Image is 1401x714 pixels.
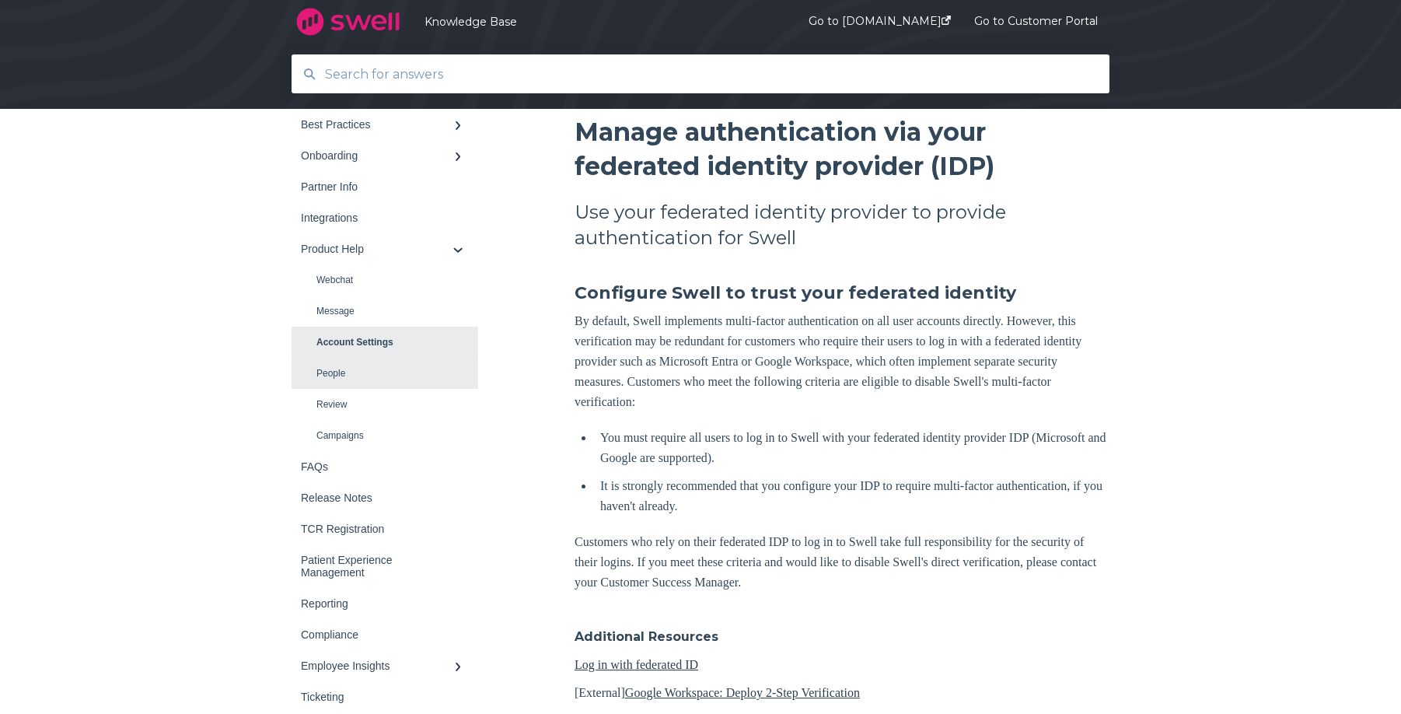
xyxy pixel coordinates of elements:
[301,180,453,193] div: Partner Info
[292,358,478,389] a: People
[292,513,478,544] a: TCR Registration
[292,264,478,296] a: Webchat
[301,523,453,535] div: TCR Registration
[301,243,453,255] div: Product Help
[292,233,478,264] a: Product Help
[292,482,478,513] a: Release Notes
[292,681,478,712] a: Ticketing
[292,619,478,650] a: Compliance
[292,451,478,482] a: FAQs
[301,660,453,672] div: Employee Insights
[575,629,718,644] span: Additional Resources
[424,15,762,29] a: Knowledge Base
[575,535,1096,589] span: Customers who rely on their federated IDP to log in to Swell take full responsibility for the sec...
[292,544,478,588] a: Patient Experience Management
[594,476,1109,516] li: It is strongly recommended that you configure your IDP to require multi-factor authentication, if...
[594,428,1109,468] li: You must require all users to log in to Swell with your federated identity provider IDP (Microsof...
[292,650,478,681] a: Employee Insights
[292,171,478,202] a: Partner Info
[301,118,453,131] div: Best Practices
[575,311,1109,412] p: By default, Swell implements multi-factor authentication on all user accounts directly. However, ...
[301,691,453,703] div: Ticketing
[301,628,453,641] div: Compliance
[301,554,453,579] div: Patient Experience Management
[575,117,994,181] span: Manage authentication via your federated identity provider (IDP)
[292,389,478,420] a: Review
[292,588,478,619] a: Reporting
[301,492,453,504] div: Release Notes
[301,460,453,473] div: FAQs
[292,2,404,41] img: company logo
[292,140,478,171] a: Onboarding
[301,149,453,162] div: Onboarding
[575,683,1109,703] p: [External]
[292,202,478,233] a: Integrations
[301,597,453,610] div: Reporting
[301,212,453,224] div: Integrations
[292,296,478,327] a: Message
[292,109,478,140] a: Best Practices
[575,658,698,671] a: Log in with federated ID
[625,686,860,699] a: Google Workspace: Deploy 2-Step Verification
[292,420,478,451] a: Campaigns
[316,58,1086,91] input: Search for answers
[292,327,478,358] a: Account Settings
[575,282,1109,305] h3: Configure Swell to trust your federated identity
[575,199,1109,250] h2: Use your federated identity provider to provide authentication for Swell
